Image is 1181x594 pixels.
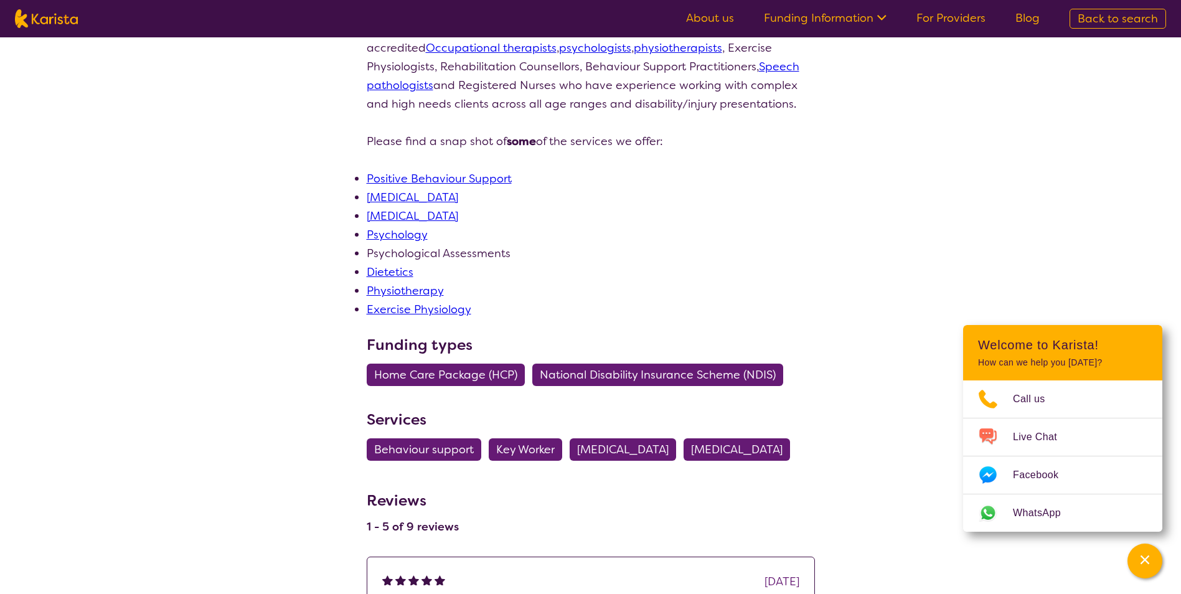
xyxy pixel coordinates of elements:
[426,40,557,55] a: Occupational therapists
[978,337,1147,352] h2: Welcome to Karista!
[15,9,78,28] img: Karista logo
[916,11,986,26] a: For Providers
[577,438,669,461] span: [MEDICAL_DATA]
[489,442,570,457] a: Key Worker
[532,367,791,382] a: National Disability Insurance Scheme (NDIS)
[367,283,444,298] a: Physiotherapy
[367,171,512,186] a: Positive Behaviour Support
[367,483,459,512] h3: Reviews
[367,408,815,431] h3: Services
[1015,11,1040,26] a: Blog
[765,572,799,591] div: [DATE]
[367,227,428,242] a: Psychology
[367,442,489,457] a: Behaviour support
[1078,11,1158,26] span: Back to search
[367,190,458,205] a: [MEDICAL_DATA]
[367,334,815,356] h3: Funding types
[367,209,458,224] a: [MEDICAL_DATA]
[686,11,734,26] a: About us
[764,11,887,26] a: Funding Information
[684,442,798,457] a: [MEDICAL_DATA]
[395,575,406,585] img: fullstar
[367,302,471,317] a: Exercise Physiology
[1013,504,1076,522] span: WhatsApp
[963,380,1162,532] ul: Choose channel
[435,575,445,585] img: fullstar
[1013,390,1060,408] span: Call us
[570,442,684,457] a: [MEDICAL_DATA]
[421,575,432,585] img: fullstar
[1013,428,1072,446] span: Live Chat
[367,244,815,263] li: Psychological Assessments
[963,325,1162,532] div: Channel Menu
[1013,466,1073,484] span: Facebook
[691,438,783,461] span: [MEDICAL_DATA]
[634,40,722,55] a: physiotherapists
[496,438,555,461] span: Key Worker
[382,575,393,585] img: fullstar
[367,20,815,113] p: We employ a wide range of Allied Health professionals including experienced and accredited , , , ...
[408,575,419,585] img: fullstar
[367,132,815,151] p: Please find a snap shot of of the services we offer:
[540,364,776,386] span: National Disability Insurance Scheme (NDIS)
[1127,544,1162,578] button: Channel Menu
[507,134,536,149] strong: some
[978,357,1147,368] p: How can we help you [DATE]?
[367,519,459,534] h4: 1 - 5 of 9 reviews
[367,367,532,382] a: Home Care Package (HCP)
[374,438,474,461] span: Behaviour support
[367,265,413,280] a: Dietetics
[1070,9,1166,29] a: Back to search
[559,40,631,55] a: psychologists
[374,364,517,386] span: Home Care Package (HCP)
[963,494,1162,532] a: Web link opens in a new tab.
